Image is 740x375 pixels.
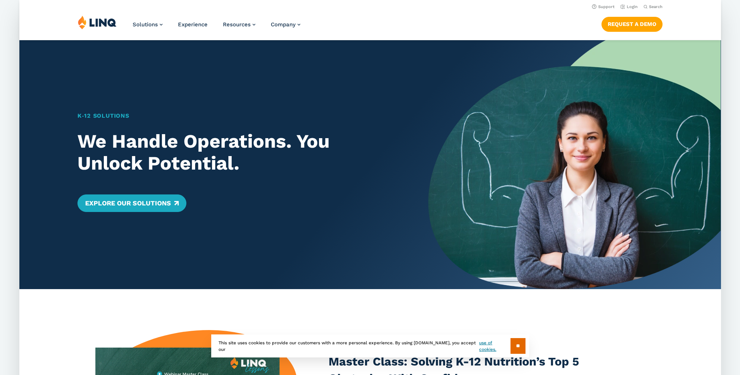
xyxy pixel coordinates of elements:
[592,4,614,9] a: Support
[479,340,510,353] a: use of cookies.
[19,2,721,10] nav: Utility Navigation
[428,40,721,289] img: Home Banner
[133,21,163,28] a: Solutions
[77,111,400,120] h1: K‑12 Solutions
[211,334,529,357] div: This site uses cookies to provide our customers with a more personal experience. By using [DOMAIN...
[178,21,208,28] a: Experience
[77,194,186,212] a: Explore Our Solutions
[77,130,400,174] h2: We Handle Operations. You Unlock Potential.
[271,21,300,28] a: Company
[223,21,255,28] a: Resources
[133,15,300,39] nav: Primary Navigation
[271,21,296,28] span: Company
[643,4,662,10] button: Open Search Bar
[620,4,637,9] a: Login
[649,4,662,9] span: Search
[601,15,662,31] nav: Button Navigation
[223,21,251,28] span: Resources
[133,21,158,28] span: Solutions
[601,17,662,31] a: Request a Demo
[78,15,117,29] img: LINQ | K‑12 Software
